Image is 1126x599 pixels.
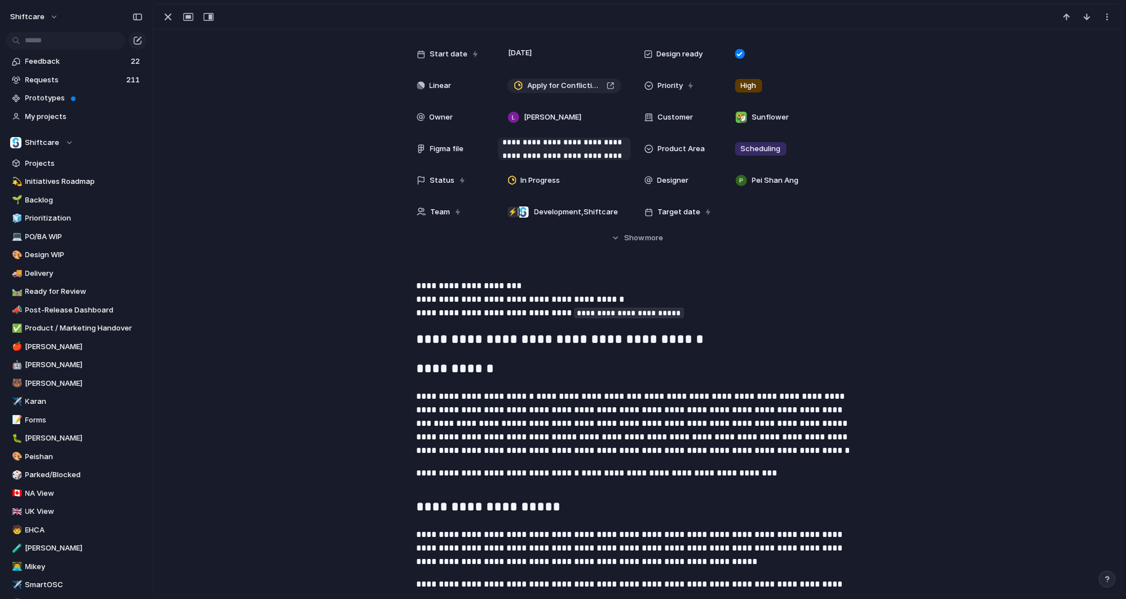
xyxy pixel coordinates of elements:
span: Post-Release Dashboard [25,305,143,316]
div: 🐛[PERSON_NAME] [6,430,147,447]
span: Show [624,232,644,244]
div: 💫 [12,175,20,188]
span: Design ready [657,49,703,60]
div: 🛤️ [12,285,20,298]
button: 🛤️ [10,286,21,297]
span: SmartOSC [25,579,143,591]
a: 🇬🇧UK View [6,503,147,520]
span: My projects [25,111,143,122]
span: [PERSON_NAME] [25,433,143,444]
div: 🧒EHCA [6,522,147,539]
span: Shiftcare [25,137,60,148]
span: Start date [430,49,468,60]
button: 💫 [10,176,21,187]
span: 22 [131,56,142,67]
button: 👨‍💻 [10,561,21,572]
div: 🎨 [12,249,20,262]
a: 💻PO/BA WIP [6,228,147,245]
div: 🎨Peishan [6,448,147,465]
span: Priority [658,80,683,91]
div: 🤖 [12,359,20,372]
div: 🎨 [12,450,20,463]
span: Product Area [658,143,705,155]
button: ✅ [10,323,21,334]
button: 🇬🇧 [10,506,21,517]
button: ✈️ [10,579,21,591]
a: Projects [6,155,147,172]
button: 💻 [10,231,21,243]
div: 💻 [12,230,20,243]
span: more [645,232,663,244]
a: 🛤️Ready for Review [6,283,147,300]
a: 🎨Design WIP [6,246,147,263]
span: Projects [25,158,143,169]
div: 🧪 [12,542,20,555]
span: Customer [658,112,694,123]
button: Showmore [417,228,859,248]
span: Design WIP [25,249,143,261]
span: Parked/Blocked [25,469,143,481]
a: 👨‍💻Mikey [6,558,147,575]
span: Initiatives Roadmap [25,176,143,187]
span: Linear [430,80,452,91]
span: UK View [25,506,143,517]
a: Feedback22 [6,53,147,70]
div: 📝 [12,413,20,426]
div: 📝Forms [6,412,147,429]
div: 🧊 [12,212,20,225]
a: Apply for Conflicting Shifts through Job Board [507,78,621,93]
button: 🧒 [10,525,21,536]
span: Development , Shiftcare [535,206,619,218]
button: 🇨🇦 [10,488,21,499]
button: 📣 [10,305,21,316]
button: 🎨 [10,451,21,463]
span: [PERSON_NAME] [25,543,143,554]
span: [PERSON_NAME] [25,341,143,353]
span: Karan [25,396,143,407]
a: ✈️SmartOSC [6,576,147,593]
span: Feedback [25,56,127,67]
div: ✈️ [12,579,20,592]
button: 📝 [10,415,21,426]
span: Team [431,206,451,218]
button: shiftcare [5,8,64,26]
a: 🧪[PERSON_NAME] [6,540,147,557]
span: Ready for Review [25,286,143,297]
button: 🤖 [10,359,21,371]
div: 🧒 [12,523,20,536]
span: Scheduling [741,143,781,155]
a: 📣Post-Release Dashboard [6,302,147,319]
a: 🎲Parked/Blocked [6,466,147,483]
span: NA View [25,488,143,499]
span: [PERSON_NAME] [25,359,143,371]
span: Requests [25,74,123,86]
div: 🇬🇧 [12,505,20,518]
a: My projects [6,108,147,125]
button: 🐻 [10,378,21,389]
span: High [741,80,757,91]
span: Prototypes [25,93,143,104]
a: 🧊Prioritization [6,210,147,227]
span: Delivery [25,268,143,279]
div: 🍎 [12,340,20,353]
span: Prioritization [25,213,143,224]
a: 🍎[PERSON_NAME] [6,338,147,355]
span: PO/BA WIP [25,231,143,243]
button: 🎨 [10,249,21,261]
div: 🌱Backlog [6,192,147,209]
span: Owner [430,112,453,123]
button: 🧪 [10,543,21,554]
span: Target date [658,206,701,218]
button: 🌱 [10,195,21,206]
button: Shiftcare [6,134,147,151]
span: [PERSON_NAME] [25,378,143,389]
span: EHCA [25,525,143,536]
a: ✈️Karan [6,393,147,410]
a: 🐻[PERSON_NAME] [6,375,147,392]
